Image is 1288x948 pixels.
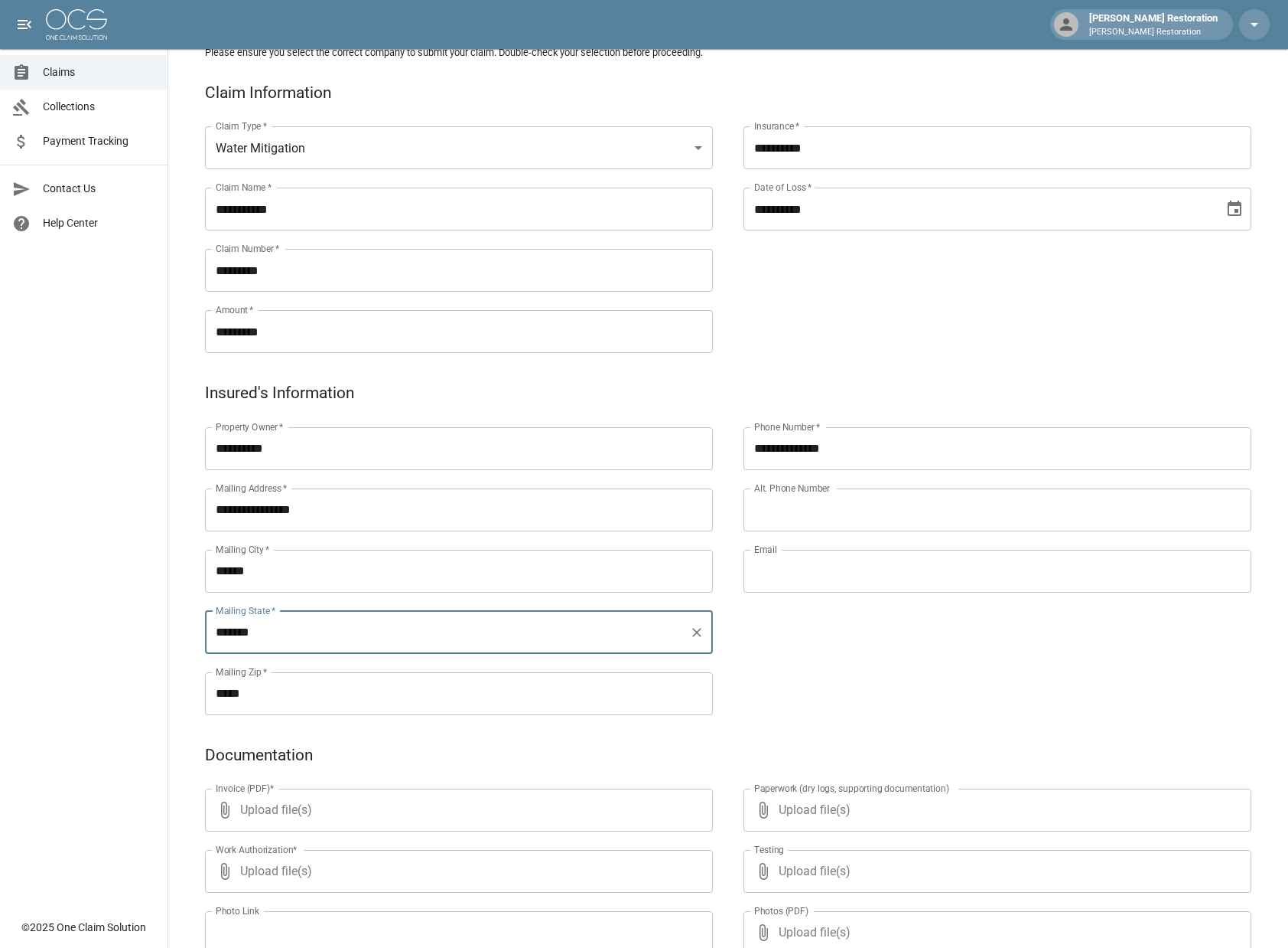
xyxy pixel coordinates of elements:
[240,789,672,832] span: Upload file(s)
[43,181,155,197] span: Contact Us
[216,543,270,556] label: Mailing City
[216,782,275,795] label: Invoice (PDF)*
[1083,11,1224,38] div: [PERSON_NAME] Restoration
[46,9,107,40] img: ocs-logo-white-transparent.png
[686,622,707,643] button: Clear
[205,46,1251,59] h5: Please ensure you select the correct company to submit your claim. Double-check your selection be...
[240,850,672,893] span: Upload file(s)
[216,420,284,433] label: Property Owner
[754,904,808,917] label: Photos (PDF)
[205,126,713,169] div: Water Mitigation
[9,9,40,40] button: open drawer
[43,64,155,80] span: Claims
[1089,26,1218,39] p: [PERSON_NAME] Restoration
[754,782,949,795] label: Paperwork (dry logs, supporting documentation)
[43,99,155,115] span: Collections
[216,843,298,856] label: Work Authorization*
[754,181,812,194] label: Date of Loss
[43,215,155,231] span: Help Center
[754,482,830,495] label: Alt. Phone Number
[779,850,1210,893] span: Upload file(s)
[216,119,267,132] label: Claim Type
[216,604,275,617] label: Mailing State
[754,543,777,556] label: Email
[21,920,146,935] div: © 2025 One Claim Solution
[216,665,268,678] label: Mailing Zip
[216,303,254,316] label: Amount
[43,133,155,149] span: Payment Tracking
[216,242,279,255] label: Claim Number
[754,420,820,433] label: Phone Number
[1219,194,1250,224] button: Choose date, selected date is Aug 8, 2025
[216,904,259,917] label: Photo Link
[754,843,784,856] label: Testing
[779,789,1210,832] span: Upload file(s)
[216,181,272,194] label: Claim Name
[754,119,799,132] label: Insurance
[216,482,287,495] label: Mailing Address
